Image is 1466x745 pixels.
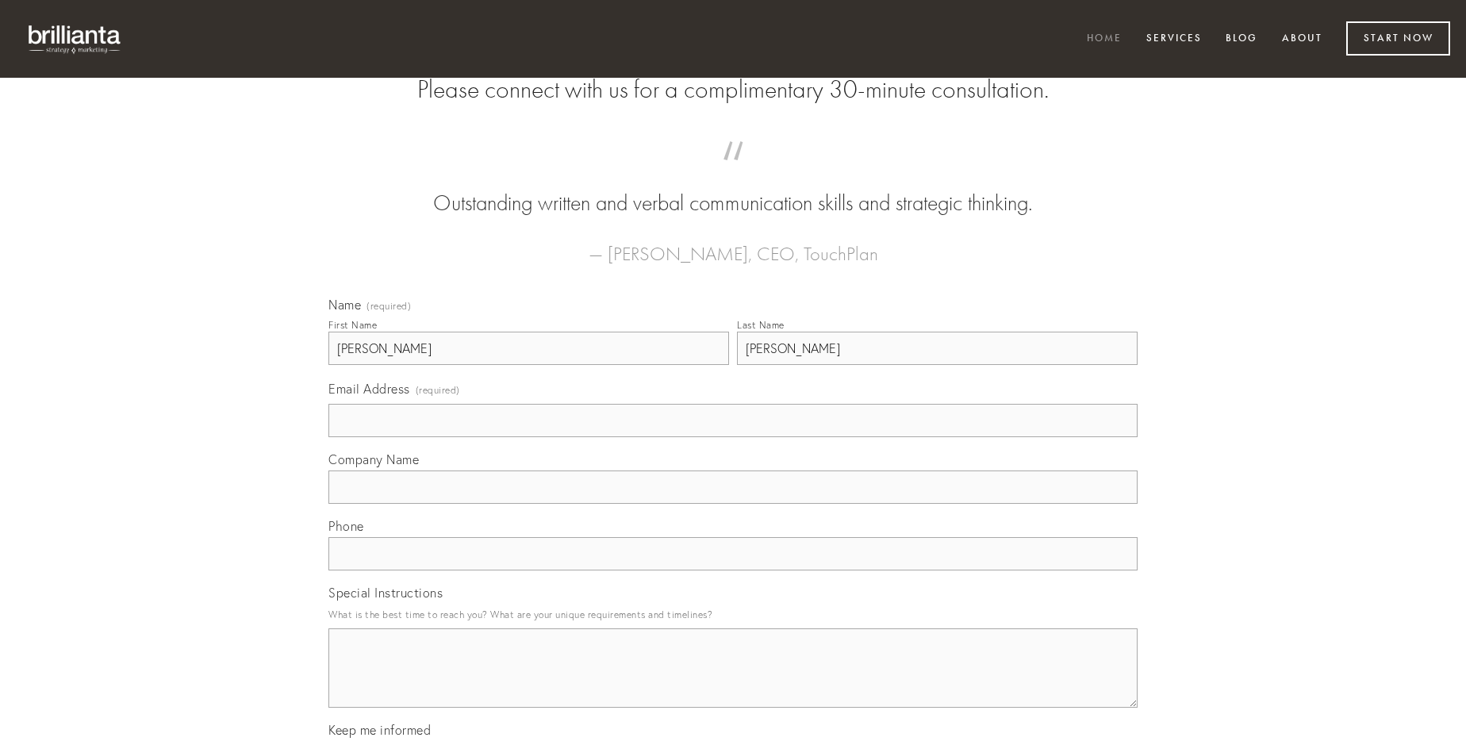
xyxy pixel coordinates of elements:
[737,319,785,331] div: Last Name
[328,319,377,331] div: First Name
[1346,21,1450,56] a: Start Now
[328,722,431,738] span: Keep me informed
[328,604,1138,625] p: What is the best time to reach you? What are your unique requirements and timelines?
[328,297,361,313] span: Name
[1215,26,1268,52] a: Blog
[416,379,460,401] span: (required)
[354,157,1112,219] blockquote: Outstanding written and verbal communication skills and strategic thinking.
[16,16,135,62] img: brillianta - research, strategy, marketing
[328,75,1138,105] h2: Please connect with us for a complimentary 30-minute consultation.
[328,585,443,601] span: Special Instructions
[354,219,1112,270] figcaption: — [PERSON_NAME], CEO, TouchPlan
[328,518,364,534] span: Phone
[354,157,1112,188] span: “
[366,301,411,311] span: (required)
[1136,26,1212,52] a: Services
[328,381,410,397] span: Email Address
[1272,26,1333,52] a: About
[328,451,419,467] span: Company Name
[1076,26,1132,52] a: Home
